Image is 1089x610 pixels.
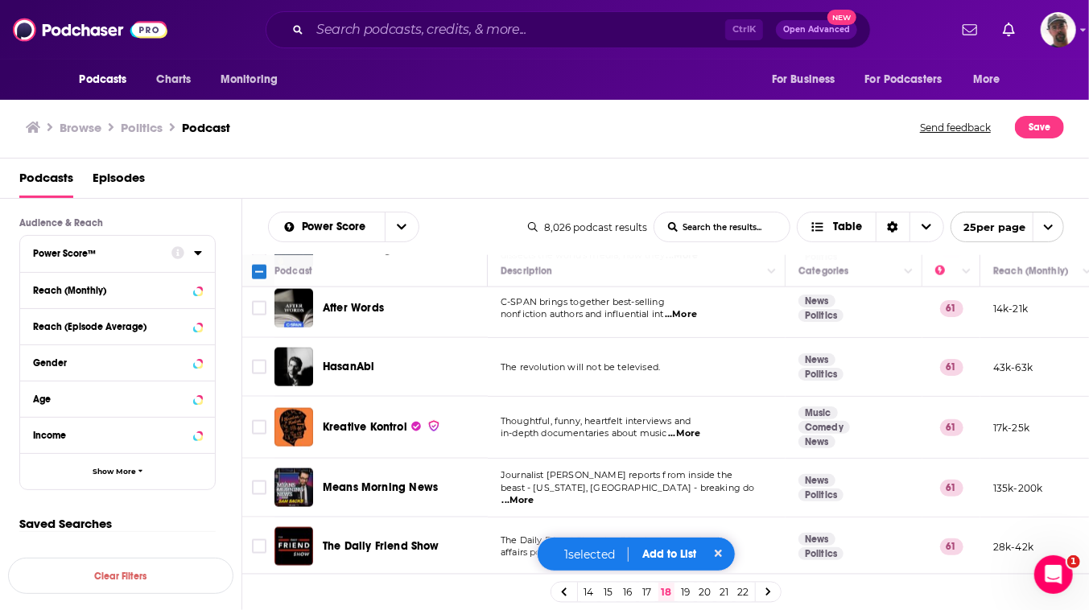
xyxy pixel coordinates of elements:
[501,308,664,319] span: nonfiction authors and influential int
[19,516,216,531] p: Saved Searches
[274,289,313,328] img: After Words
[323,419,440,435] a: Kreative Kontrol
[956,16,984,43] a: Show notifications dropdown
[798,368,844,381] a: Politics
[209,64,299,95] button: open menu
[60,120,101,135] h3: Browse
[798,262,848,281] div: Categories
[798,435,835,448] a: News
[323,539,439,553] span: The Daily Friend Show
[33,279,202,299] button: Reach (Monthly)
[274,262,312,281] div: Podcast
[725,19,763,40] span: Ctrl K
[68,64,148,95] button: open menu
[993,421,1029,435] p: 17k-25k
[274,468,313,507] a: Means Morning News
[501,469,732,480] span: Journalist [PERSON_NAME] reports from inside the
[33,242,171,262] button: Power Score™
[323,480,438,496] a: Means Morning News
[798,295,835,307] a: News
[716,583,732,602] a: 21
[33,394,188,405] div: Age
[935,262,958,281] div: Power Score
[501,534,703,546] span: The Daily Friend Show is a 30-minute current
[33,248,161,259] div: Power Score™
[834,221,863,233] span: Table
[899,262,918,282] button: Column Actions
[798,421,850,434] a: Comedy
[993,262,1068,281] div: Reach (Monthly)
[19,165,73,198] span: Podcasts
[33,352,202,372] button: Gender
[252,539,266,554] span: Toggle select row
[310,17,725,43] input: Search podcasts, credits, & more...
[252,420,266,435] span: Toggle select row
[783,26,850,34] span: Open Advanced
[33,357,188,369] div: Gender
[827,10,856,25] span: New
[798,406,838,419] a: Music
[736,583,752,602] a: 22
[274,527,313,566] a: The Daily Friend Show
[915,116,996,138] button: Send feedback
[385,212,419,241] button: open menu
[1067,555,1080,568] span: 1
[620,583,636,602] a: 16
[798,533,835,546] a: News
[323,359,374,375] a: HasanAbi
[993,481,1043,495] p: 135k-200k
[501,361,660,373] span: The revolution will not be televised.
[13,14,167,45] img: Podchaser - Follow, Share and Rate Podcasts
[1034,555,1073,594] iframe: Intercom live chat
[323,360,374,373] span: HasanAbi
[668,427,700,440] span: ...More
[252,360,266,374] span: Toggle select row
[855,64,966,95] button: open menu
[274,408,313,447] img: Kreative Kontrol
[221,68,278,91] span: Monitoring
[33,388,202,408] button: Age
[33,285,188,296] div: Reach (Monthly)
[797,212,944,242] button: Choose View
[798,488,844,501] a: Politics
[665,308,697,321] span: ...More
[33,315,202,336] button: Reach (Episode Average)
[121,120,163,135] h1: Politics
[93,165,145,198] a: Episodes
[1041,12,1076,47] button: Show profile menu
[973,68,1000,91] span: More
[600,583,617,602] a: 15
[501,482,755,493] span: beast - [US_STATE], [GEOGRAPHIC_DATA] - breaking do
[940,419,963,435] p: 61
[1041,12,1076,47] img: User Profile
[80,68,127,91] span: Podcasts
[252,301,266,315] span: Toggle select row
[865,68,943,91] span: For Podcasters
[266,11,871,48] div: Search podcasts, credits, & more...
[993,361,1033,374] p: 43k-63k
[528,221,647,233] div: 8,026 podcast results
[274,348,313,386] img: HasanAbi
[951,215,1026,240] span: 25 per page
[697,583,713,602] a: 20
[501,415,691,427] span: Thoughtful, funny, heartfelt interviews and
[302,221,372,233] span: Power Score
[93,468,136,476] span: Show More
[1015,116,1064,138] button: Save
[501,427,667,439] span: in-depth documentaries about music
[798,474,835,487] a: News
[502,494,534,507] span: ...More
[957,262,976,282] button: Column Actions
[501,546,664,558] span: affairs podcast featuring our analysts
[33,430,188,441] div: Income
[427,419,440,433] img: verified Badge
[268,212,419,242] h2: Choose List sort
[776,20,857,39] button: Open AdvancedNew
[940,359,963,375] p: 61
[798,309,844,322] a: Politics
[798,547,844,560] a: Politics
[962,64,1021,95] button: open menu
